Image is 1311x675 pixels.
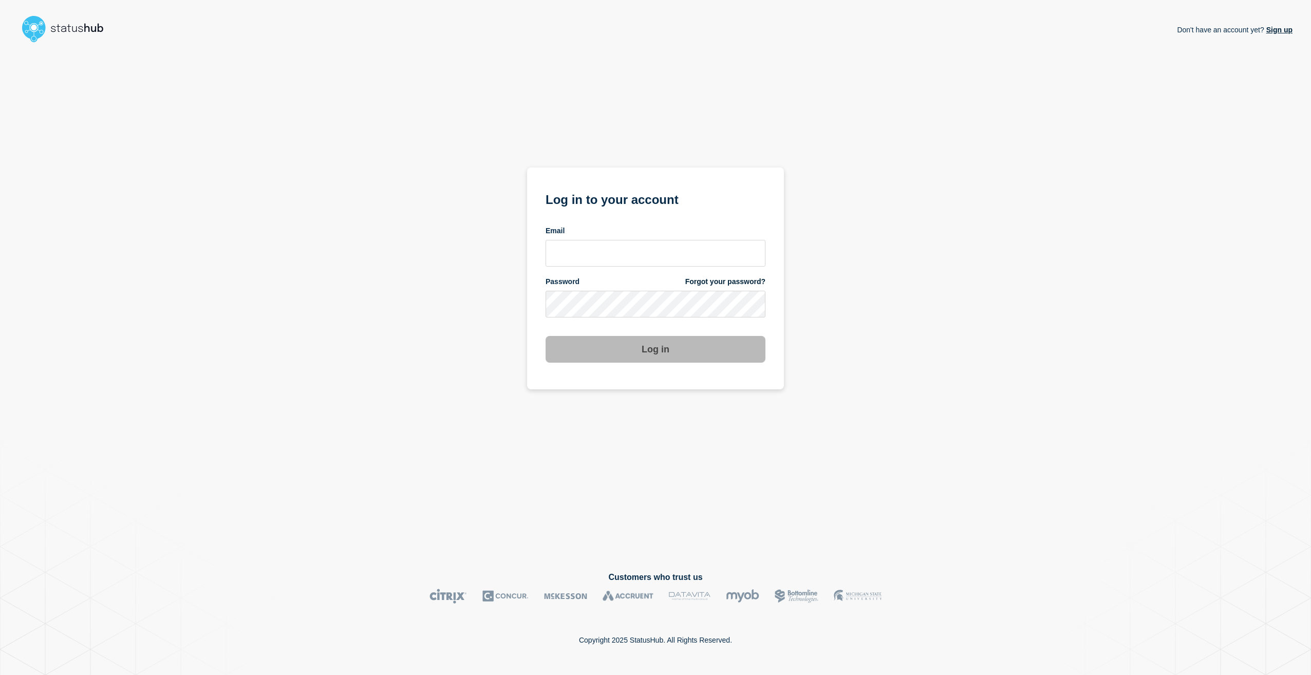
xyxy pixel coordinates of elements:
[546,189,765,208] h1: Log in to your account
[726,589,759,604] img: myob logo
[18,12,116,45] img: StatusHub logo
[685,277,765,287] a: Forgot your password?
[775,589,818,604] img: Bottomline logo
[1264,26,1293,34] a: Sign up
[669,589,710,604] img: DataVita logo
[579,636,732,644] p: Copyright 2025 StatusHub. All Rights Reserved.
[546,291,765,317] input: password input
[1177,17,1293,42] p: Don't have an account yet?
[544,589,587,604] img: McKesson logo
[18,573,1293,582] h2: Customers who trust us
[546,240,765,267] input: email input
[429,589,467,604] img: Citrix logo
[546,336,765,363] button: Log in
[546,277,579,287] span: Password
[546,226,565,236] span: Email
[482,589,529,604] img: Concur logo
[603,589,653,604] img: Accruent logo
[834,589,882,604] img: MSU logo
